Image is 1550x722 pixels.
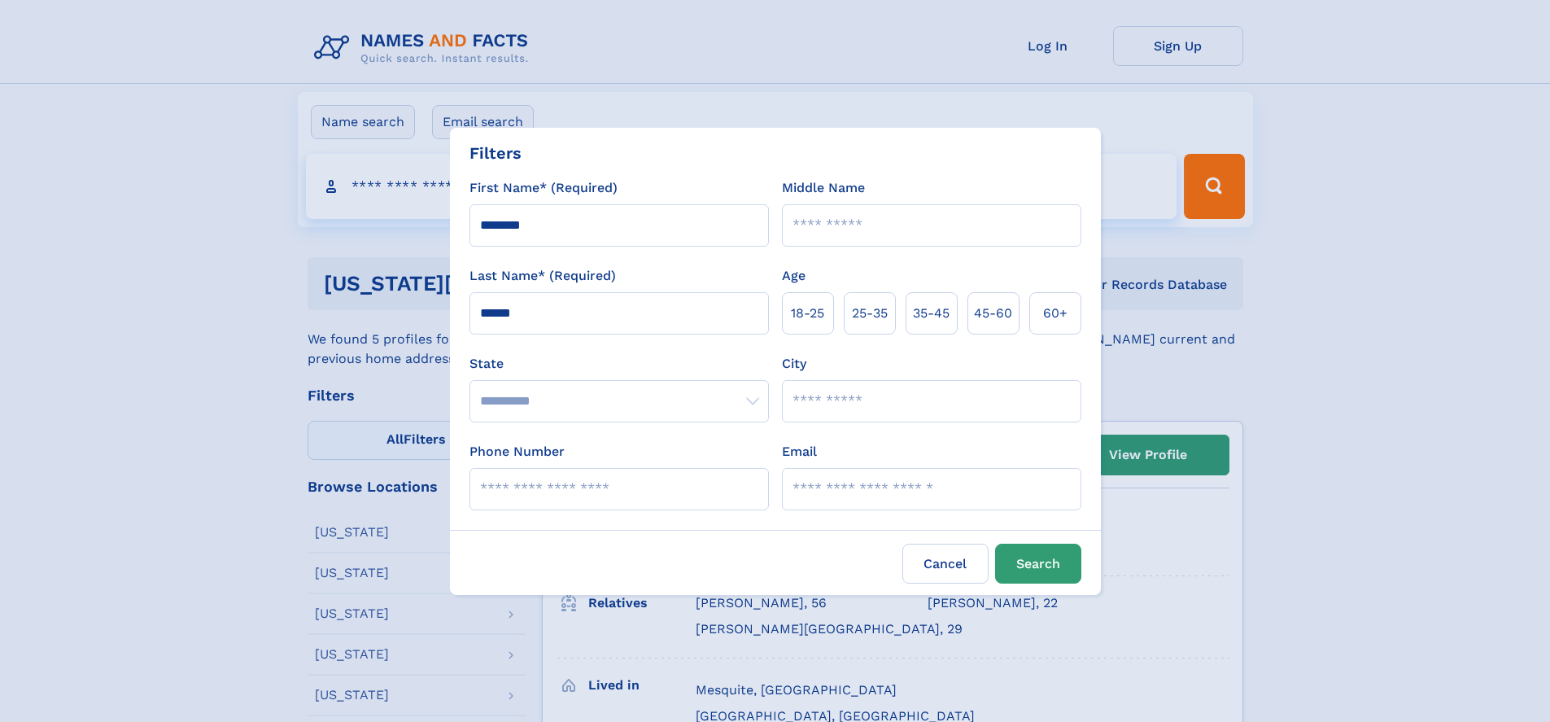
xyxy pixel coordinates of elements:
[469,266,616,286] label: Last Name* (Required)
[913,304,950,323] span: 35‑45
[469,354,769,374] label: State
[852,304,888,323] span: 25‑35
[782,442,817,462] label: Email
[782,354,806,374] label: City
[995,544,1081,584] button: Search
[469,141,522,165] div: Filters
[782,266,806,286] label: Age
[469,178,618,198] label: First Name* (Required)
[469,442,565,462] label: Phone Number
[974,304,1012,323] span: 45‑60
[1043,304,1068,323] span: 60+
[791,304,824,323] span: 18‑25
[782,178,865,198] label: Middle Name
[902,544,989,584] label: Cancel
